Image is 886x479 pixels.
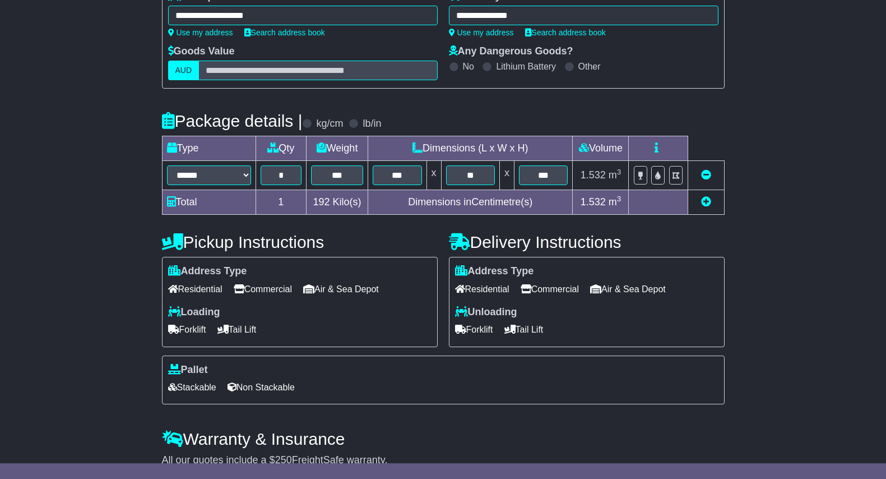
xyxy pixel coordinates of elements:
span: Stackable [168,379,216,396]
span: Non Stackable [228,379,295,396]
span: Air & Sea Depot [590,280,666,298]
h4: Package details | [162,112,303,130]
label: Loading [168,306,220,319]
span: Commercial [234,280,292,298]
span: Tail Lift [217,321,257,338]
a: Use my address [168,28,233,37]
span: Forklift [168,321,206,338]
td: Qty [256,136,307,161]
h4: Pickup Instructions [162,233,438,251]
span: Residential [455,280,509,298]
span: m [609,196,621,208]
span: Commercial [521,280,579,298]
div: All our quotes include a $ FreightSafe warranty. [162,454,725,467]
a: Search address book [244,28,325,37]
a: Add new item [701,196,711,208]
a: Search address book [525,28,606,37]
td: Weight [307,136,368,161]
span: Residential [168,280,222,298]
label: Lithium Battery [496,61,556,72]
label: Unloading [455,306,517,319]
span: m [609,169,621,181]
td: x [499,161,514,190]
td: Total [162,190,256,215]
sup: 3 [617,168,621,176]
span: Air & Sea Depot [303,280,379,298]
td: Volume [573,136,629,161]
td: Kilo(s) [307,190,368,215]
label: Other [578,61,601,72]
label: No [463,61,474,72]
label: Address Type [455,265,534,278]
label: Address Type [168,265,247,278]
label: Goods Value [168,45,235,58]
h4: Warranty & Insurance [162,430,725,448]
td: x [426,161,441,190]
label: lb/in [363,118,381,130]
h4: Delivery Instructions [449,233,725,251]
label: AUD [168,61,200,80]
label: Any Dangerous Goods? [449,45,573,58]
td: Dimensions in Centimetre(s) [368,190,573,215]
span: 250 [275,454,292,466]
label: kg/cm [316,118,343,130]
span: 1.532 [581,169,606,181]
sup: 3 [617,195,621,203]
span: Tail Lift [504,321,544,338]
span: 192 [313,196,330,208]
a: Remove this item [701,169,711,181]
label: Pallet [168,364,208,376]
span: Forklift [455,321,493,338]
td: Type [162,136,256,161]
td: Dimensions (L x W x H) [368,136,573,161]
span: 1.532 [581,196,606,208]
td: 1 [256,190,307,215]
a: Use my address [449,28,514,37]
